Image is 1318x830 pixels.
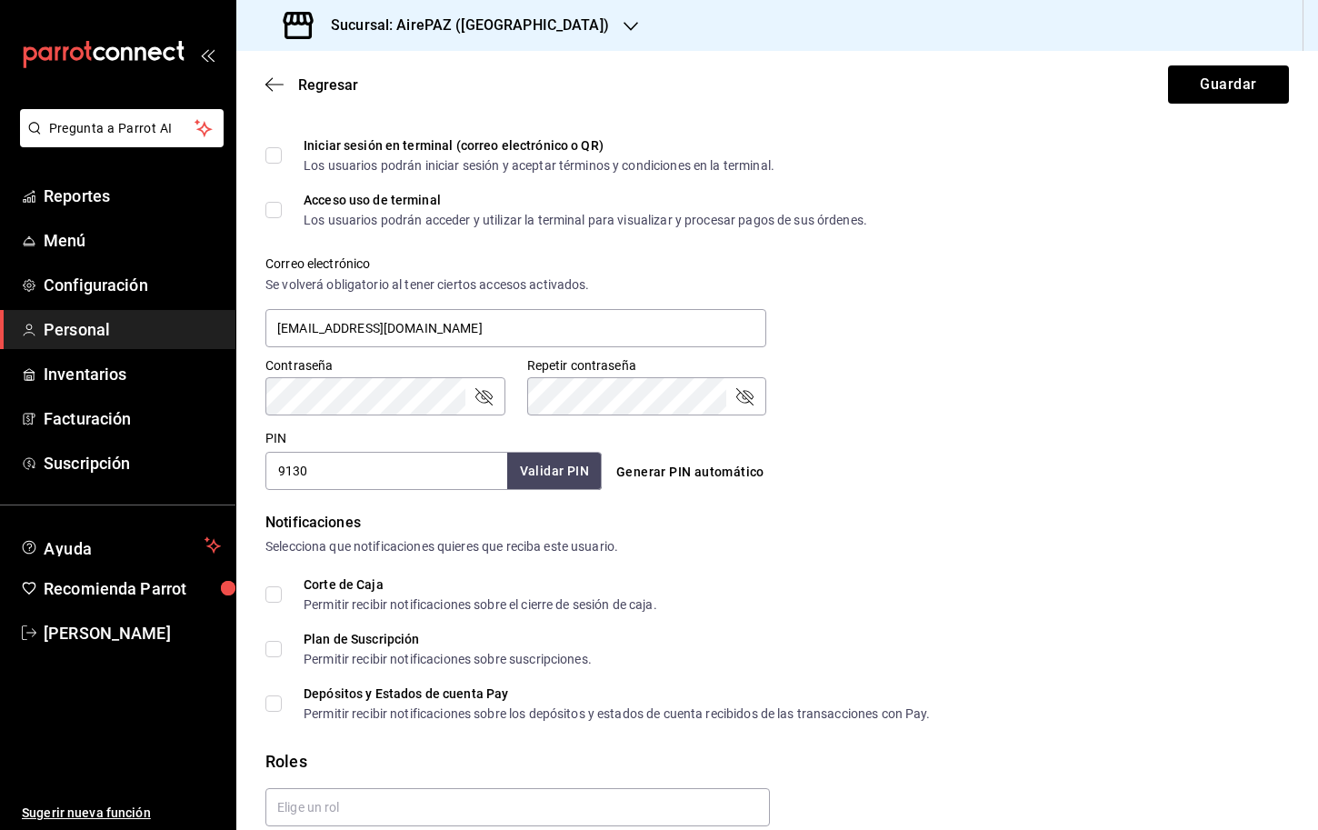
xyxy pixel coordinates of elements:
button: Validar PIN [507,453,602,490]
span: Reportes [44,184,221,208]
a: Pregunta a Parrot AI [13,132,224,151]
span: Pregunta a Parrot AI [49,119,195,138]
button: passwordField [734,385,755,407]
span: Inventarios [44,362,221,386]
label: PIN [265,432,286,445]
span: [PERSON_NAME] [44,621,221,645]
span: Menú [44,228,221,253]
button: Generar PIN automático [609,455,772,489]
div: Los usuarios podrán acceder y utilizar la terminal para visualizar y procesar pagos de sus órdenes. [304,214,867,226]
span: Personal [44,317,221,342]
div: Plan de Suscripción [304,633,592,645]
button: passwordField [473,385,494,407]
span: Facturación [44,406,221,431]
label: Correo electrónico [265,257,766,270]
div: Acceso uso de terminal [304,194,867,206]
span: Recomienda Parrot [44,576,221,601]
span: Sugerir nueva función [22,804,221,823]
div: Permitir recibir notificaciones sobre el cierre de sesión de caja. [304,598,657,611]
h3: Sucursal: AirePAZ ([GEOGRAPHIC_DATA]) [316,15,609,36]
span: Configuración [44,273,221,297]
div: Roles [265,749,1289,774]
button: Regresar [265,76,358,94]
button: Pregunta a Parrot AI [20,109,224,147]
span: Regresar [298,76,358,94]
div: Permitir recibir notificaciones sobre suscripciones. [304,653,592,665]
div: Iniciar sesión en terminal (correo electrónico o QR) [304,139,774,152]
div: Notificaciones [265,512,1289,534]
label: Repetir contraseña [527,359,767,372]
div: Los usuarios podrán iniciar sesión y aceptar términos y condiciones en la terminal. [304,159,774,172]
div: Permitir recibir notificaciones sobre los depósitos y estados de cuenta recibidos de las transacc... [304,707,931,720]
button: Guardar [1168,65,1289,104]
span: Ayuda [44,535,197,556]
input: 3 a 6 dígitos [265,452,507,490]
div: Depósitos y Estados de cuenta Pay [304,687,931,700]
div: Corte de Caja [304,578,657,591]
input: Elige un rol [265,788,770,826]
div: Selecciona que notificaciones quieres que reciba este usuario. [265,537,1289,556]
label: Contraseña [265,359,505,372]
span: Suscripción [44,451,221,475]
button: open_drawer_menu [200,47,215,62]
div: Se volverá obligatorio al tener ciertos accesos activados. [265,275,766,295]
